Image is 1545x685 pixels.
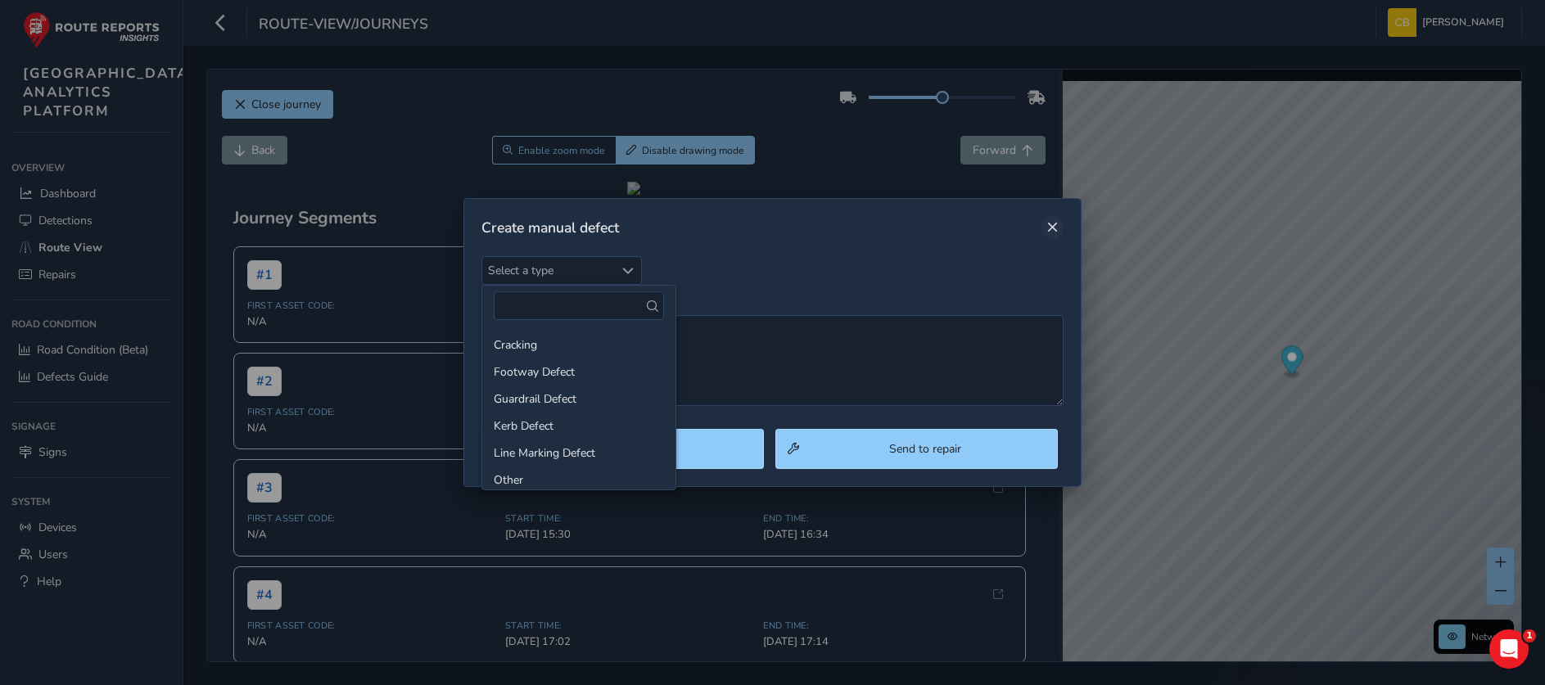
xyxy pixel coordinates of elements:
li: Guardrail Defect [482,385,675,412]
li: Cracking [482,331,675,358]
div: Select a type [614,257,641,284]
li: Footway Defect [482,358,675,385]
button: Send to repair [775,429,1058,469]
span: Send to repair [805,441,1046,457]
div: Create manual defect [481,218,1041,237]
li: Other [482,466,675,493]
span: 1 [1523,629,1536,642]
li: Kerb Defect [482,412,675,439]
button: Close [1041,216,1064,239]
label: Other comments [481,296,1064,312]
li: Line Marking Defect [482,439,675,466]
span: Select a type [482,257,614,284]
iframe: Intercom live chat [1489,629,1529,669]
